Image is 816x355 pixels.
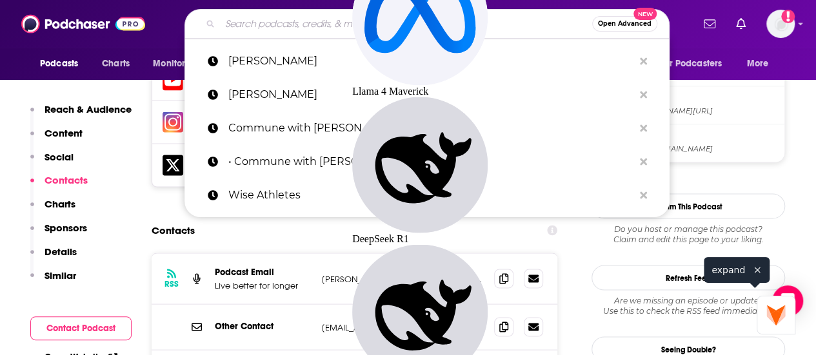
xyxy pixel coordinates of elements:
p: Other Contact [215,320,312,331]
a: Wise Athletes [184,178,670,212]
p: Details [45,245,77,258]
span: More [747,55,769,73]
button: open menu [738,52,785,76]
p: Live better for longer [215,280,312,291]
p: • Commune with Doug Evans [228,145,633,178]
div: Search podcasts, credits, & more... [184,9,670,39]
button: Reach & Audience [30,103,132,127]
p: Doug Evans [228,78,633,111]
img: iconImage [163,111,183,132]
span: Open Advanced [598,21,652,27]
button: Details [30,245,77,269]
p: Podcast Email [215,266,312,277]
div: Are we missing an episode or update? Use this to check the RSS feed immediately. [592,295,785,316]
img: Podchaser - Follow, Share and Rate Podcasts [21,12,145,36]
span: Monitoring [153,55,199,73]
p: Similar [45,269,76,282]
button: Open AdvancedNew [592,16,657,32]
span: YouTube [630,131,779,143]
p: Reach & Audience [45,103,132,115]
span: https://www.youtube.com/@TheProofWithSimonHill [630,144,779,153]
button: Claim This Podcast [592,193,785,218]
button: open menu [652,52,741,76]
span: New [633,8,657,20]
button: open menu [31,52,95,76]
p: Commune with Doug Evans [228,111,633,145]
span: Do you host or manage this podcast? [592,224,785,234]
p: Sponsors [45,222,87,234]
input: Search podcasts, credits, & more... [220,14,592,34]
div: Open Intercom Messenger [772,285,803,316]
button: Refresh Feed [592,265,785,290]
img: User Profile [766,10,795,38]
span: Podcasts [40,55,78,73]
span: Charts [102,55,130,73]
a: Show notifications dropdown [731,13,751,35]
span: Instagram [630,93,779,105]
button: open menu [144,52,215,76]
a: [PERSON_NAME] [184,44,670,78]
p: simon hill [228,44,633,78]
button: Content [30,127,83,151]
a: • Commune with [PERSON_NAME] [184,145,670,178]
svg: Add a profile image [781,10,795,23]
a: [PERSON_NAME] [184,78,670,111]
p: Wise Athletes [228,178,633,212]
button: Charts [30,198,75,222]
p: Content [45,127,83,139]
p: Charts [45,198,75,210]
button: Contacts [30,174,88,198]
button: Sponsors [30,222,87,245]
h3: RSS [164,278,179,289]
button: Similar [30,269,76,293]
p: Social [45,151,74,163]
p: Contacts [45,174,88,186]
span: instagram.com/theproof [630,106,779,115]
a: YouTube[URL][DOMAIN_NAME] [597,130,779,157]
a: Show notifications dropdown [699,13,721,35]
h2: Contacts [152,218,195,242]
a: Charts [94,52,137,76]
p: [PERSON_NAME][EMAIL_ADDRESS][DOMAIN_NAME] [322,273,484,284]
a: Commune with [PERSON_NAME] [184,111,670,145]
button: Contact Podcast [30,316,132,340]
span: For Podcasters [660,55,722,73]
a: Instagram[DOMAIN_NAME][URL] [597,91,779,119]
p: [EMAIL_ADDRESS][DOMAIN_NAME] [322,321,484,332]
button: Social [30,151,74,175]
button: Show profile menu [766,10,795,38]
div: Claim and edit this page to your liking. [592,224,785,244]
span: Logged in as Ashley_Beenen [766,10,795,38]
